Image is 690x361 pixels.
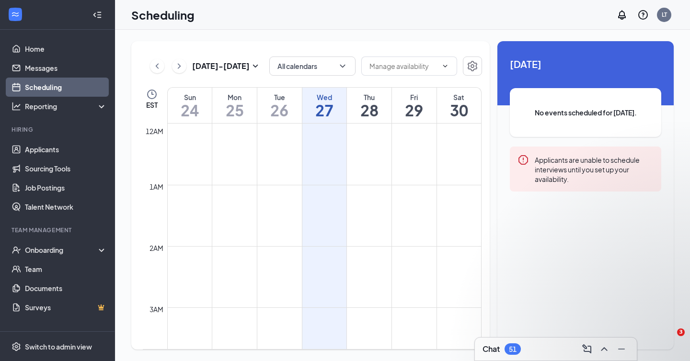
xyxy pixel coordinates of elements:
h1: 25 [212,102,257,118]
a: August 25, 2025 [212,88,257,123]
div: Fri [392,92,437,102]
svg: Analysis [11,102,21,111]
h1: 27 [302,102,347,118]
a: August 29, 2025 [392,88,437,123]
button: Minimize [614,341,629,357]
div: 1am [148,181,165,192]
div: Reporting [25,102,107,111]
div: Wed [302,92,347,102]
a: SurveysCrown [25,298,107,317]
svg: ComposeMessage [581,343,593,355]
div: Switch to admin view [25,342,92,351]
svg: ChevronLeft [152,60,162,72]
button: ComposeMessage [579,341,595,357]
button: ChevronRight [172,59,186,73]
a: Talent Network [25,197,107,216]
div: 12am [144,126,165,136]
h1: 24 [168,102,212,118]
svg: Notifications [616,9,628,21]
div: Team Management [11,226,105,234]
svg: ChevronUp [598,343,610,355]
button: Settings [463,56,482,76]
div: 51 [509,345,517,353]
a: Scheduling [25,78,107,97]
a: Documents [25,279,107,298]
span: [DATE] [510,56,661,71]
a: August 28, 2025 [347,88,391,123]
svg: ChevronRight [174,60,184,72]
h1: 28 [347,102,391,118]
h1: 26 [257,102,302,118]
input: Manage availability [369,61,437,71]
svg: Error [517,154,529,166]
a: August 24, 2025 [168,88,212,123]
svg: Collapse [92,10,102,20]
button: All calendarsChevronDown [269,56,356,76]
span: No events scheduled for [DATE]. [529,107,642,118]
div: Mon [212,92,257,102]
div: Applicants are unable to schedule interviews until you set up your availability. [535,154,654,184]
a: August 27, 2025 [302,88,347,123]
div: Onboarding [25,245,99,255]
a: Home [25,39,107,58]
a: Job Postings [25,178,107,197]
h1: Scheduling [131,7,195,23]
h1: 30 [437,102,481,118]
svg: Settings [11,342,21,351]
div: Sun [168,92,212,102]
h3: Chat [483,344,500,354]
div: 3am [148,304,165,315]
svg: ChevronDown [441,62,449,70]
svg: Settings [467,60,478,72]
iframe: Intercom live chat [657,328,680,351]
h1: 29 [392,102,437,118]
span: 3 [677,328,685,336]
span: EST [146,100,158,110]
svg: WorkstreamLogo [11,10,20,19]
a: August 30, 2025 [437,88,481,123]
svg: SmallChevronDown [250,60,261,72]
svg: QuestionInfo [637,9,649,21]
a: Sourcing Tools [25,159,107,178]
div: LT [662,11,667,19]
div: Hiring [11,125,105,134]
div: Thu [347,92,391,102]
a: Messages [25,58,107,78]
svg: UserCheck [11,245,21,255]
a: Applicants [25,140,107,159]
a: Team [25,259,107,279]
div: Tue [257,92,302,102]
h3: [DATE] - [DATE] [192,61,250,71]
button: ChevronLeft [150,59,164,73]
div: 2am [148,243,165,253]
a: August 26, 2025 [257,88,302,123]
svg: Clock [146,89,158,100]
button: ChevronUp [597,341,612,357]
svg: ChevronDown [338,61,347,71]
div: Sat [437,92,481,102]
svg: Minimize [616,343,627,355]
